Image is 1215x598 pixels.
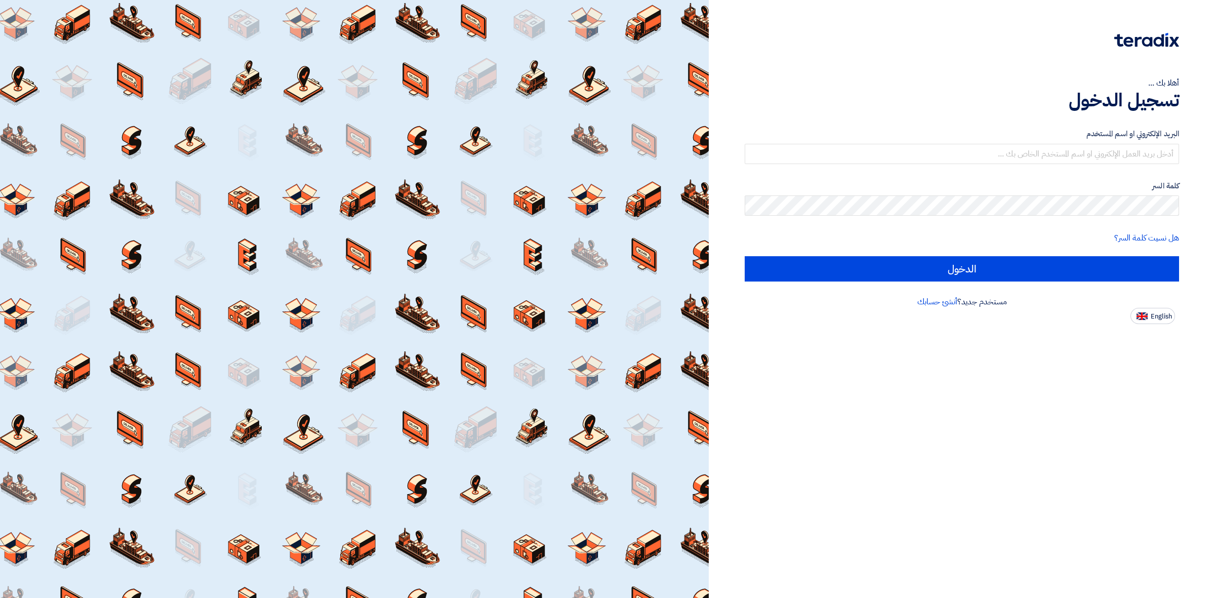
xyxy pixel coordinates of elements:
label: البريد الإلكتروني او اسم المستخدم [745,128,1179,140]
h1: تسجيل الدخول [745,89,1179,111]
input: أدخل بريد العمل الإلكتروني او اسم المستخدم الخاص بك ... [745,144,1179,164]
a: أنشئ حسابك [917,296,957,308]
div: مستخدم جديد؟ [745,296,1179,308]
input: الدخول [745,256,1179,282]
a: هل نسيت كلمة السر؟ [1114,232,1179,244]
button: English [1130,308,1175,324]
img: en-US.png [1137,312,1148,320]
span: English [1151,313,1172,320]
div: أهلا بك ... [745,77,1179,89]
img: Teradix logo [1114,33,1179,47]
label: كلمة السر [745,180,1179,192]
